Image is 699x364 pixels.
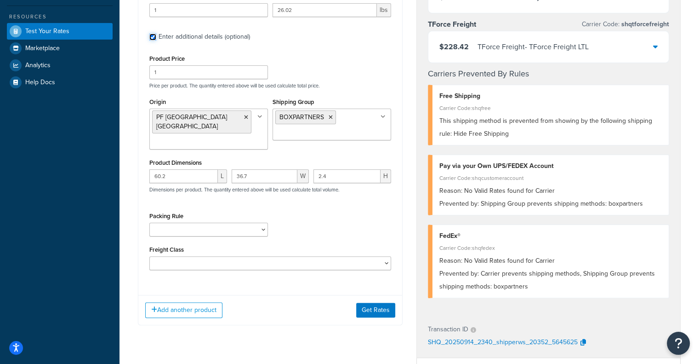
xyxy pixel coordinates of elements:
[428,336,578,350] p: SHQ_20250914_2340_shipperws_20352_5645625
[273,3,377,17] input: 0.00
[428,68,670,80] h4: Carriers Prevented By Rules
[147,82,393,89] p: Price per product. The quantity entered above will be used calculate total price.
[7,40,113,57] a: Marketplace
[439,41,469,52] span: $228.42
[149,213,183,220] label: Packing Rule
[477,40,589,53] div: TForce Freight - TForce Freight LTL
[149,159,202,166] label: Product Dimensions
[428,20,476,29] h3: TForce Freight
[149,98,166,105] label: Origin
[439,186,462,196] span: Reason:
[439,172,662,185] div: Carrier Code: shqcustomeraccount
[439,102,662,115] div: Carrier Code: shqfree
[439,230,662,243] div: FedEx®
[145,302,222,318] button: Add another product
[7,57,113,74] a: Analytics
[667,332,690,355] button: Open Resource Center
[297,169,309,183] span: W
[356,303,395,318] button: Get Rates
[273,98,314,105] label: Shipping Group
[25,62,51,69] span: Analytics
[149,55,185,62] label: Product Price
[428,323,468,336] p: Transaction ID
[156,112,227,131] span: PF [GEOGRAPHIC_DATA] [GEOGRAPHIC_DATA]
[582,18,669,31] p: Carrier Code:
[439,197,662,210] div: Shipping Group prevents shipping methods: boxpartners
[377,3,391,17] span: lbs
[25,45,60,52] span: Marketplace
[149,246,184,253] label: Freight Class
[439,254,662,267] div: No Valid Rates found for Carrier
[159,30,250,43] div: Enter additional details (optional)
[279,112,324,122] span: BOXPARTNERS
[7,23,113,40] a: Test Your Rates
[25,28,69,35] span: Test Your Rates
[149,3,268,17] input: 0.0
[619,19,669,29] span: shqtforcefreight
[7,13,113,21] div: Resources
[218,169,227,183] span: L
[439,199,479,208] span: Prevented by:
[439,116,652,139] span: This shipping method is prevented from showing by the following shipping rule: Hide Free Shipping
[439,90,662,103] div: Free Shipping
[439,160,662,173] div: Pay via your Own UPS/FEDEX Account
[149,34,156,40] input: Enter additional details (optional)
[439,185,662,197] div: No Valid Rates found for Carrier
[439,269,479,278] span: Prevented by:
[147,186,340,193] p: Dimensions per product. The quantity entered above will be used calculate total volume.
[439,256,462,266] span: Reason:
[25,79,55,87] span: Help Docs
[381,169,391,183] span: H
[439,267,662,293] div: Carrier prevents shipping methods, Shipping Group prevents shipping methods: boxpartners
[439,242,662,254] div: Carrier Code: shqfedex
[7,74,113,91] a: Help Docs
